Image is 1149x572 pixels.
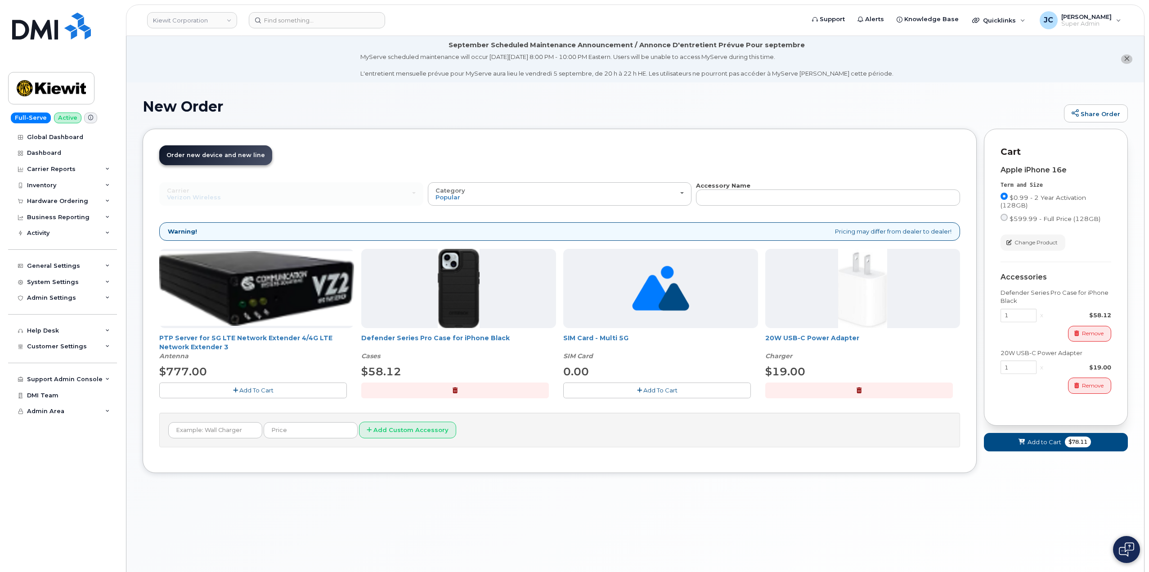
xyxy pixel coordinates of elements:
div: $58.12 [1047,311,1111,320]
img: defenderiphone14.png [438,249,480,328]
a: SIM Card - Multi 5G [563,334,628,342]
div: September Scheduled Maintenance Announcement / Annonce D'entretient Prévue Pour septembre [449,41,805,50]
span: $777.00 [159,365,207,378]
span: $78.11 [1065,437,1091,447]
div: Accessories [1001,273,1111,281]
h1: New Order [143,99,1059,114]
div: $19.00 [1047,363,1111,372]
img: apple20w.jpg [838,249,887,328]
button: Add Custom Accessory [359,422,456,438]
button: Add To Cart [159,383,347,398]
a: 20W USB-C Power Adapter [765,334,859,342]
p: Cart [1001,145,1111,158]
img: Open chat [1119,542,1134,557]
div: PTP Server for 5G LTE Network Extender 4/4G LTE Network Extender 3 [159,333,354,360]
input: Example: Wall Charger [168,422,262,438]
button: Category Popular [428,182,692,206]
strong: Accessory Name [696,182,750,189]
div: Defender Series Pro Case for iPhone Black [1001,288,1111,305]
span: Remove [1082,329,1104,338]
div: Term and Size [1001,181,1111,189]
input: $0.99 - 2 Year Activation (128GB) [1001,193,1008,200]
div: x [1037,363,1047,372]
div: Defender Series Pro Case for iPhone Black [361,333,556,360]
span: Remove [1082,382,1104,390]
span: 0.00 [563,365,589,378]
em: Antenna [159,352,189,360]
div: x [1037,311,1047,320]
span: Add To Cart [643,387,678,394]
div: 20W USB-C Power Adapter [765,333,960,360]
a: PTP Server for 5G LTE Network Extender 4/4G LTE Network Extender 3 [159,334,332,351]
div: Pricing may differ from dealer to dealer! [159,222,960,241]
div: 20W USB-C Power Adapter [1001,349,1111,357]
button: close notification [1121,54,1132,64]
span: Popular [435,194,460,201]
button: Remove [1068,326,1111,342]
em: Charger [765,352,792,360]
img: Casa_Sysem.png [159,251,354,325]
span: $0.99 - 2 Year Activation (128GB) [1001,194,1086,209]
span: $58.12 [361,365,401,378]
button: Remove [1068,378,1111,393]
input: Price [264,422,358,438]
span: Change Product [1014,239,1058,247]
span: Category [435,187,465,194]
strong: Warning! [168,227,197,236]
input: $599.99 - Full Price (128GB) [1001,214,1008,221]
div: MyServe scheduled maintenance will occur [DATE][DATE] 8:00 PM - 10:00 PM Eastern. Users will be u... [360,53,893,78]
span: Add to Cart [1028,438,1061,446]
a: Share Order [1064,104,1128,122]
a: Defender Series Pro Case for iPhone Black [361,334,510,342]
div: SIM Card - Multi 5G [563,333,758,360]
img: no_image_found-2caef05468ed5679b831cfe6fc140e25e0c280774317ffc20a367ab7fd17291e.png [632,249,689,328]
button: Add To Cart [563,383,751,398]
em: SIM Card [563,352,593,360]
span: $19.00 [765,365,805,378]
span: Order new device and new line [166,152,265,158]
em: Cases [361,352,380,360]
div: Apple iPhone 16e [1001,166,1111,174]
button: Change Product [1001,234,1065,250]
button: Add to Cart $78.11 [984,433,1128,451]
span: Add To Cart [239,387,274,394]
span: $599.99 - Full Price (128GB) [1010,215,1100,222]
